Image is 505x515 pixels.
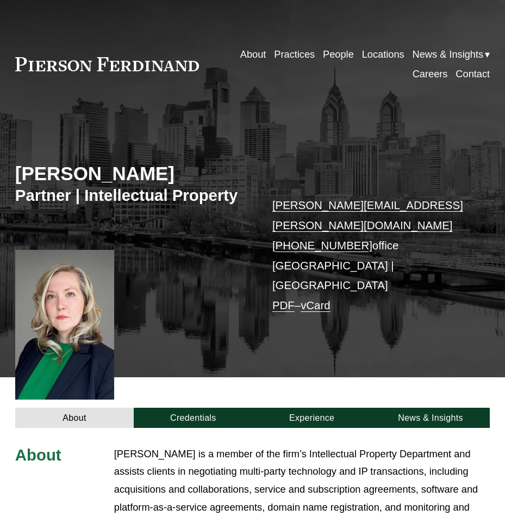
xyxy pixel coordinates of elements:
[413,64,448,84] a: Careers
[240,45,266,64] a: About
[272,299,295,311] a: PDF
[301,299,331,311] a: vCard
[252,408,371,428] a: Experience
[362,45,404,64] a: Locations
[274,45,315,64] a: Practices
[272,239,372,252] a: [PHONE_NUMBER]
[371,408,490,428] a: News & Insights
[413,46,484,64] span: News & Insights
[134,408,252,428] a: Credentials
[272,199,463,231] a: [PERSON_NAME][EMAIL_ADDRESS][PERSON_NAME][DOMAIN_NAME]
[15,162,253,185] h2: [PERSON_NAME]
[456,64,490,84] a: Contact
[272,195,470,316] p: office [GEOGRAPHIC_DATA] | [GEOGRAPHIC_DATA] –
[15,408,134,428] a: About
[413,45,490,64] a: folder dropdown
[15,446,61,464] span: About
[323,45,354,64] a: People
[15,186,253,205] h3: Partner | Intellectual Property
